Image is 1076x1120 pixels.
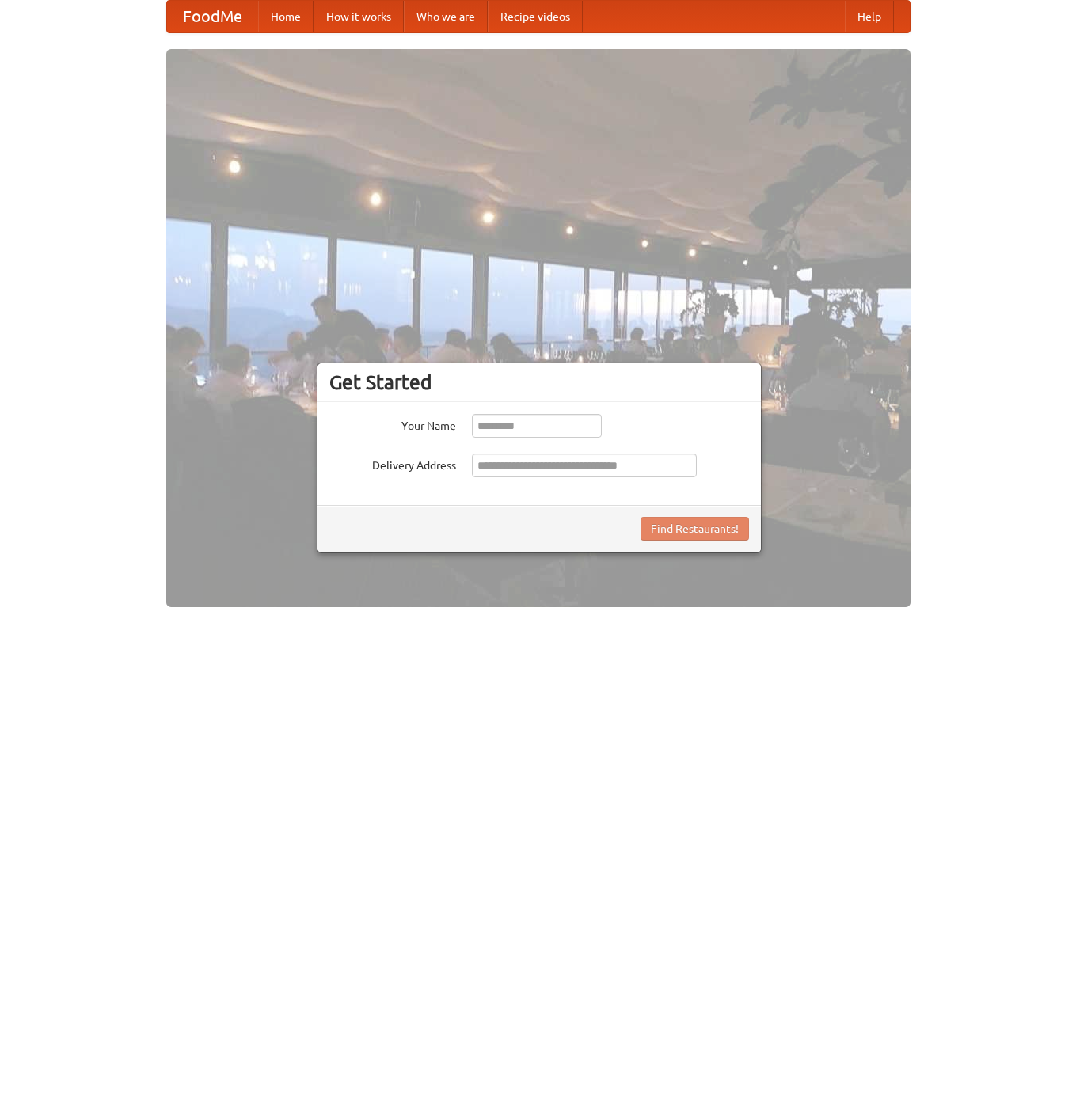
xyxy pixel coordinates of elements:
[167,1,258,32] a: FoodMe
[845,1,894,32] a: Help
[329,370,749,394] h3: Get Started
[488,1,583,32] a: Recipe videos
[329,414,456,434] label: Your Name
[314,1,404,32] a: How it works
[329,454,456,473] label: Delivery Address
[258,1,314,32] a: Home
[641,517,749,541] button: Find Restaurants!
[404,1,488,32] a: Who we are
